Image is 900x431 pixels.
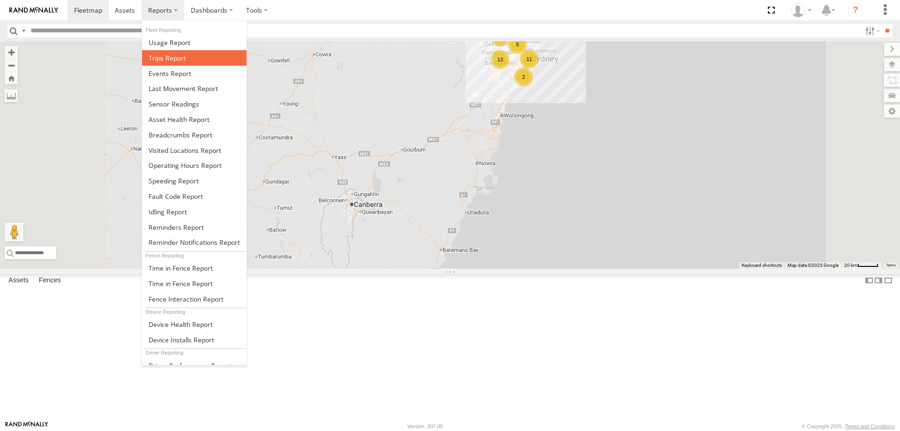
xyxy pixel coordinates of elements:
a: Last Movement Report [142,81,247,96]
a: Full Events Report [142,66,247,81]
div: Version: 307.00 [407,423,443,429]
a: Time in Fences Report [142,260,247,276]
div: 12 [490,28,509,46]
button: Keyboard shortcuts [742,262,782,269]
label: Map Settings [884,105,900,118]
div: 5 [508,35,527,54]
div: 2 [514,68,533,86]
a: Idling Report [142,204,247,219]
button: Map scale: 20 km per 41 pixels [841,262,881,269]
span: Map data ©2025 Google [787,263,839,268]
a: Visit our Website [5,422,48,431]
button: Drag Pegman onto the map to open Street View [5,223,23,242]
button: Zoom Home [5,72,18,84]
a: Breadcrumbs Report [142,127,247,143]
button: Zoom out [5,59,18,72]
div: Muhammad Salman [787,3,815,17]
a: Sensor Readings [142,96,247,112]
label: Fences [34,274,66,287]
label: Dock Summary Table to the Left [864,274,874,287]
label: Assets [4,274,33,287]
div: 11 [520,50,539,68]
button: Zoom in [5,46,18,59]
a: Terms (opens in new tab) [886,264,896,267]
label: Search Filter Options [862,24,882,38]
span: 20 km [844,263,857,268]
label: Search Query [20,24,27,38]
div: © Copyright 2025 - [802,423,895,429]
a: Fence Interaction Report [142,291,247,307]
a: Asset Health Report [142,112,247,127]
div: 13 [491,50,510,69]
a: Device Health Report [142,317,247,332]
i: ? [848,3,863,18]
a: Visited Locations Report [142,143,247,158]
a: Time in Fences Report [142,276,247,291]
a: Trips Report [142,50,247,66]
label: Measure [5,89,18,102]
a: Service Reminder Notifications Report [142,235,247,250]
a: Driver Performance Report [142,358,247,373]
a: Usage Report [142,35,247,50]
label: Dock Summary Table to the Right [874,274,883,287]
a: Asset Operating Hours Report [142,158,247,173]
a: Fault Code Report [142,189,247,204]
a: Reminders Report [142,219,247,235]
a: Terms and Conditions [845,423,895,429]
img: rand-logo.svg [9,7,58,14]
label: Hide Summary Table [884,274,893,287]
a: Fleet Speed Report [142,173,247,189]
a: Device Installs Report [142,332,247,348]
